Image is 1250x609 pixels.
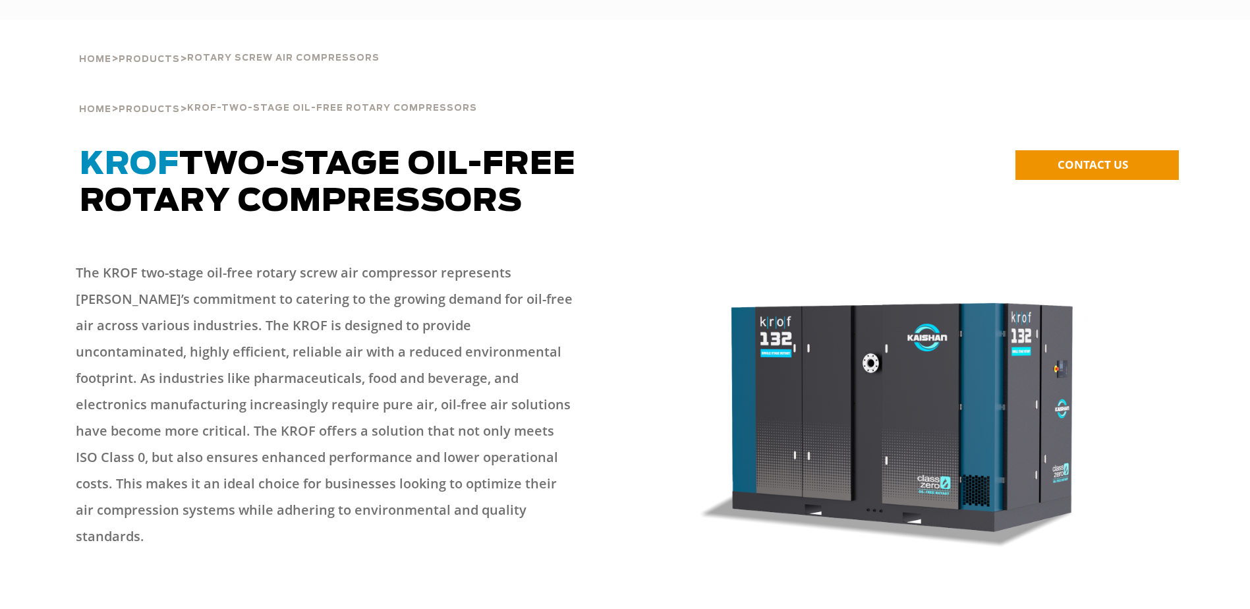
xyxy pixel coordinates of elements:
[79,20,380,70] div: > >
[1015,150,1179,180] a: CONTACT US
[80,149,179,181] span: KROF
[119,53,180,65] a: Products
[119,55,180,64] span: Products
[187,54,380,63] span: Rotary Screw Air Compressors
[79,55,111,64] span: Home
[79,70,1171,120] div: > >
[1058,157,1128,172] span: CONTACT US
[79,103,111,115] a: Home
[79,105,111,114] span: Home
[633,266,1172,569] img: krof132
[119,105,180,114] span: Products
[76,260,573,550] p: The KROF two-stage oil-free rotary screw air compressor represents [PERSON_NAME]’s commitment to ...
[79,53,111,65] a: Home
[187,104,477,113] span: KROF-TWO-STAGE OIL-FREE ROTARY COMPRESSORS
[119,103,180,115] a: Products
[80,149,576,217] span: TWO-STAGE OIL-FREE ROTARY COMPRESSORS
